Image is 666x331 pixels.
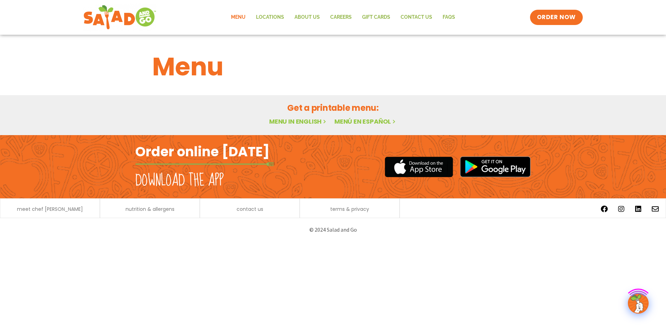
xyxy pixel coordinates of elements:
img: fork [135,162,274,166]
a: Menu in English [269,117,327,126]
h2: Get a printable menu: [152,102,514,114]
h2: Order online [DATE] [135,143,270,160]
a: GIFT CARDS [357,9,395,25]
a: FAQs [437,9,460,25]
a: meet chef [PERSON_NAME] [17,207,83,212]
a: contact us [237,207,263,212]
h1: Menu [152,48,514,85]
img: appstore [385,156,453,178]
a: About Us [289,9,325,25]
p: © 2024 Salad and Go [139,225,527,234]
a: Menú en español [334,117,397,126]
img: google_play [460,156,531,177]
a: terms & privacy [330,207,369,212]
nav: Menu [226,9,460,25]
a: Menu [226,9,251,25]
a: Locations [251,9,289,25]
a: nutrition & allergens [126,207,174,212]
a: Careers [325,9,357,25]
img: new-SAG-logo-768×292 [83,3,156,31]
a: ORDER NOW [530,10,583,25]
h2: Download the app [135,171,224,190]
span: ORDER NOW [537,13,576,22]
a: Contact Us [395,9,437,25]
